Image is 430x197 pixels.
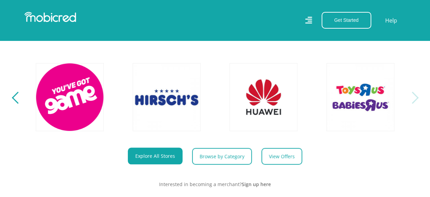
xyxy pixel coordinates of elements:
[322,12,371,29] button: Get Started
[27,181,404,188] p: Interested in becoming a merchant?
[242,181,271,187] a: Sign up here
[385,16,397,25] a: Help
[192,148,252,165] a: Browse by Category
[14,90,22,104] button: Previous
[408,90,417,104] button: Next
[24,12,76,22] img: Mobicred
[261,148,302,165] a: View Offers
[128,148,183,164] a: Explore All Stores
